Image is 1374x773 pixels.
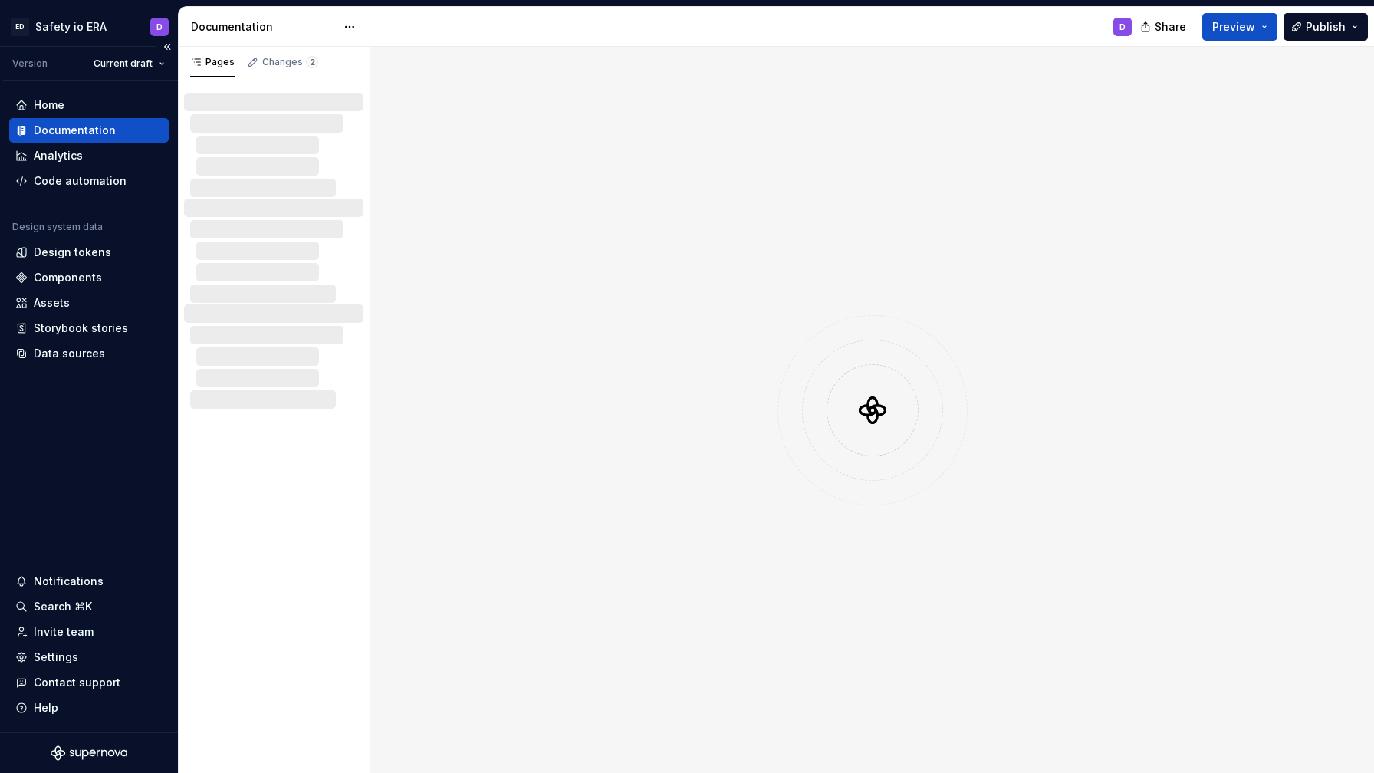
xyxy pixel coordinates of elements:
a: Settings [9,645,169,669]
button: EDSafety io ERAD [3,10,175,43]
button: Current draft [87,53,172,74]
button: Share [1132,13,1196,41]
button: Help [9,696,169,720]
svg: Supernova Logo [51,745,127,761]
div: Pages [190,56,235,68]
div: Contact support [34,675,120,690]
span: Publish [1306,19,1346,35]
a: Documentation [9,118,169,143]
div: Invite team [34,624,94,640]
button: Notifications [9,569,169,594]
div: Search ⌘K [34,599,92,614]
div: Documentation [34,123,116,138]
button: Collapse sidebar [156,36,178,58]
div: Design tokens [34,245,111,260]
div: Help [34,700,58,715]
a: Code automation [9,169,169,193]
span: 2 [306,56,318,68]
div: Documentation [191,19,336,35]
a: Design tokens [9,240,169,265]
button: Preview [1202,13,1277,41]
div: Code automation [34,173,127,189]
button: Contact support [9,670,169,695]
div: Assets [34,295,70,311]
span: Share [1155,19,1186,35]
div: Changes [262,56,318,68]
a: Analytics [9,143,169,168]
div: Home [34,97,64,113]
a: Data sources [9,341,169,366]
div: Version [12,58,48,70]
div: Analytics [34,148,83,163]
a: Home [9,93,169,117]
a: Assets [9,291,169,315]
span: Preview [1212,19,1255,35]
div: D [156,21,163,33]
div: D [1119,21,1126,33]
div: Storybook stories [34,321,128,336]
div: Safety io ERA [35,19,107,35]
a: Invite team [9,620,169,644]
a: Storybook stories [9,316,169,340]
div: Design system data [12,221,103,233]
div: Settings [34,650,78,665]
div: Notifications [34,574,104,589]
a: Components [9,265,169,290]
div: Data sources [34,346,105,361]
button: Publish [1284,13,1368,41]
div: Components [34,270,102,285]
div: ED [11,18,29,36]
button: Search ⌘K [9,594,169,619]
span: Current draft [94,58,153,70]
